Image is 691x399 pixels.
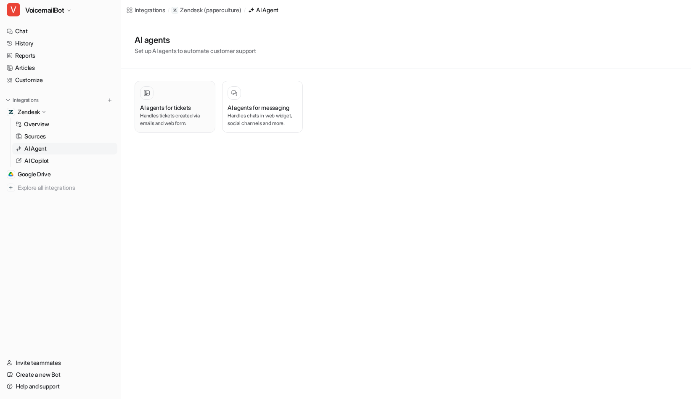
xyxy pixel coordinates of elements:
p: Integrations [13,97,39,104]
a: Customize [3,74,117,86]
a: AI Copilot [12,155,117,167]
a: AI Agent [12,143,117,154]
span: Google Drive [18,170,51,178]
a: Chat [3,25,117,37]
button: AI agents for ticketsHandles tickets created via emails and web form. [135,81,215,133]
a: Invite teammates [3,357,117,369]
p: Zendesk [180,6,202,14]
a: Create a new Bot [3,369,117,380]
a: Overview [12,118,117,130]
span: V [7,3,20,16]
span: / [168,6,169,14]
span: / [244,6,246,14]
img: expand menu [5,97,11,103]
h3: AI agents for tickets [140,103,191,112]
p: AI Agent [24,144,47,153]
p: Sources [24,132,46,141]
a: Explore all integrations [3,182,117,194]
span: Explore all integrations [18,181,114,194]
a: Sources [12,130,117,142]
a: Google DriveGoogle Drive [3,168,117,180]
p: Handles chats in web widget, social channels and more. [228,112,297,127]
img: Google Drive [8,172,13,177]
span: VoicemailBot [25,4,64,16]
a: AI Agent [248,5,278,14]
p: AI Copilot [24,157,49,165]
p: ( paperculture ) [204,6,241,14]
a: Articles [3,62,117,74]
img: Zendesk [8,109,13,114]
p: Handles tickets created via emails and web form. [140,112,210,127]
a: Zendesk(paperculture) [172,6,241,14]
a: Reports [3,50,117,61]
div: Integrations [135,5,165,14]
h3: AI agents for messaging [228,103,289,112]
button: Integrations [3,96,41,104]
img: explore all integrations [7,184,15,192]
p: Overview [24,120,49,128]
button: AI agents for messagingHandles chats in web widget, social channels and more. [222,81,303,133]
a: Help and support [3,380,117,392]
a: Integrations [126,5,165,14]
p: Zendesk [18,108,40,116]
div: AI Agent [256,5,278,14]
img: menu_add.svg [107,97,113,103]
a: History [3,37,117,49]
h1: AI agents [135,34,256,46]
p: Set up AI agents to automate customer support [135,46,256,55]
